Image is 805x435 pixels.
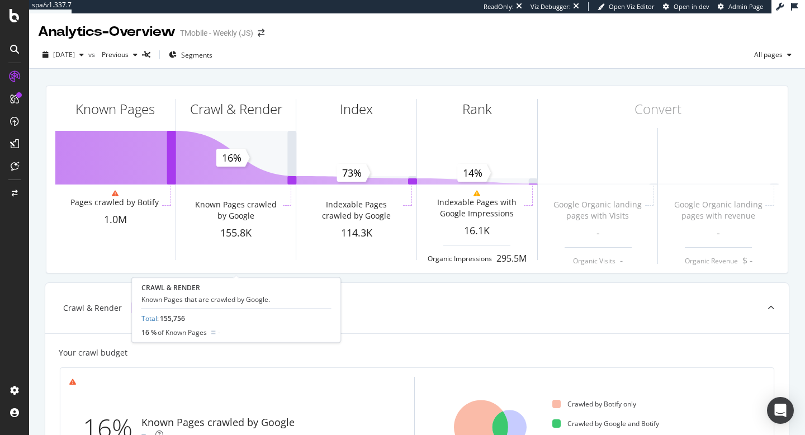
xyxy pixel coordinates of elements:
[38,22,176,41] div: Analytics - Overview
[53,50,75,59] span: 2025 Aug. 29th
[674,2,709,11] span: Open in dev
[75,100,155,119] div: Known Pages
[728,2,763,11] span: Admin Page
[131,302,149,313] img: block-icon
[417,224,537,238] div: 16.1K
[258,29,264,37] div: arrow-right-arrow-left
[190,100,282,119] div: Crawl & Render
[160,314,185,323] span: 155,756
[158,328,207,337] span: of Known Pages
[191,199,280,221] div: Known Pages crawled by Google
[340,100,373,119] div: Index
[97,50,129,59] span: Previous
[141,314,185,323] div: :
[296,226,416,240] div: 114.3K
[609,2,655,11] span: Open Viz Editor
[531,2,571,11] div: Viz Debugger:
[484,2,514,11] div: ReadOnly:
[164,46,217,64] button: Segments
[141,328,207,337] div: 16 %
[141,295,332,304] div: Known Pages that are crawled by Google.
[70,197,159,208] div: Pages crawled by Botify
[218,328,220,337] div: -
[462,100,492,119] div: Rank
[38,46,88,64] button: [DATE]
[428,254,492,263] div: Organic Impressions
[59,347,127,358] div: Your crawl budget
[552,399,636,409] div: Crawled by Botify only
[750,50,783,59] span: All pages
[496,252,527,265] div: 295.5M
[718,2,763,11] a: Admin Page
[598,2,655,11] a: Open Viz Editor
[211,330,216,334] img: Equal
[88,50,97,59] span: vs
[180,27,253,39] div: TMobile - Weekly (JS)
[181,50,212,60] span: Segments
[97,46,142,64] button: Previous
[176,226,296,240] div: 155.8K
[767,397,794,424] div: Open Intercom Messenger
[663,2,709,11] a: Open in dev
[750,46,796,64] button: All pages
[552,419,659,428] div: Crawled by Google and Botify
[311,199,401,221] div: Indexable Pages crawled by Google
[55,212,176,227] div: 1.0M
[141,415,295,430] div: Known Pages crawled by Google
[432,197,522,219] div: Indexable Pages with Google Impressions
[141,314,157,323] a: Total
[63,302,122,314] div: Crawl & Render
[141,283,332,292] div: CRAWL & RENDER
